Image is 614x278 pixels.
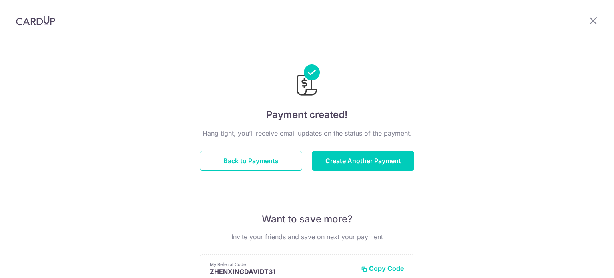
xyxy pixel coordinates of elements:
[312,151,414,171] button: Create Another Payment
[16,16,55,26] img: CardUp
[200,108,414,122] h4: Payment created!
[210,268,355,276] p: ZHENXINGDAVIDT31
[210,261,355,268] p: My Referral Code
[361,264,404,272] button: Copy Code
[200,232,414,242] p: Invite your friends and save on next your payment
[200,128,414,138] p: Hang tight, you’ll receive email updates on the status of the payment.
[200,213,414,226] p: Want to save more?
[294,64,320,98] img: Payments
[200,151,302,171] button: Back to Payments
